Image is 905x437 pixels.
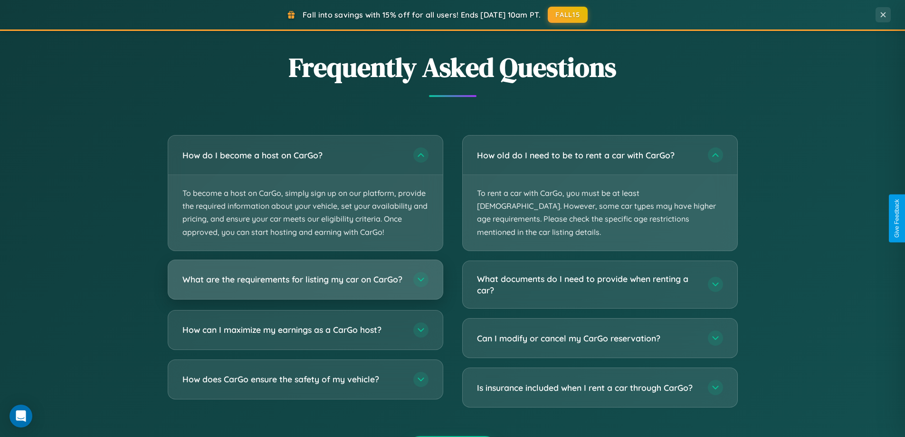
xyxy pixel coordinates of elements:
[894,199,900,238] div: Give Feedback
[477,382,698,394] h3: Is insurance included when I rent a car through CarGo?
[477,332,698,344] h3: Can I modify or cancel my CarGo reservation?
[182,373,404,385] h3: How does CarGo ensure the safety of my vehicle?
[303,10,541,19] span: Fall into savings with 15% off for all users! Ends [DATE] 10am PT.
[548,7,588,23] button: FALL15
[168,49,738,86] h2: Frequently Asked Questions
[182,324,404,336] h3: How can I maximize my earnings as a CarGo host?
[182,273,404,285] h3: What are the requirements for listing my car on CarGo?
[477,273,698,296] h3: What documents do I need to provide when renting a car?
[10,405,32,427] div: Open Intercom Messenger
[168,175,443,251] p: To become a host on CarGo, simply sign up on our platform, provide the required information about...
[182,149,404,161] h3: How do I become a host on CarGo?
[477,149,698,161] h3: How old do I need to be to rent a car with CarGo?
[463,175,737,251] p: To rent a car with CarGo, you must be at least [DEMOGRAPHIC_DATA]. However, some car types may ha...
